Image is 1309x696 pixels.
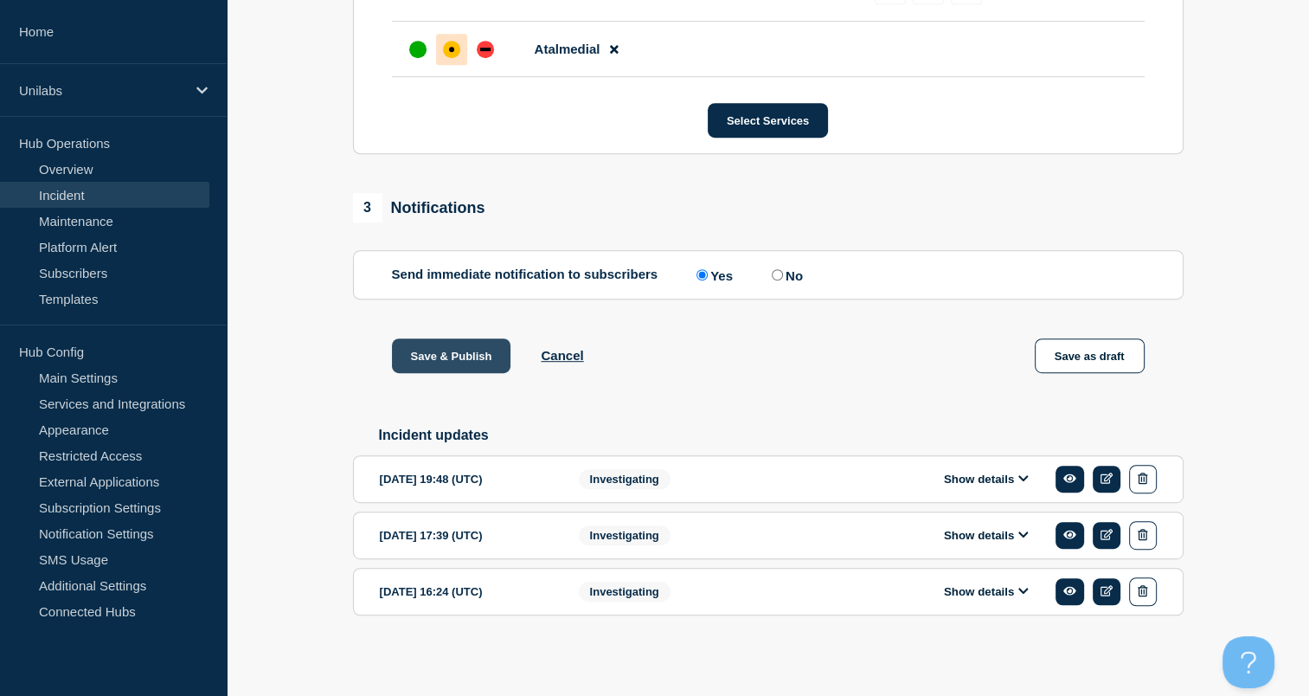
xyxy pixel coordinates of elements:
[708,103,828,138] button: Select Services
[392,338,511,373] button: Save & Publish
[579,525,671,545] span: Investigating
[939,584,1034,599] button: Show details
[579,469,671,489] span: Investigating
[380,465,553,493] div: [DATE] 19:48 (UTC)
[380,521,553,550] div: [DATE] 17:39 (UTC)
[541,348,583,363] button: Cancel
[535,42,600,56] span: Atalmedial
[772,269,783,280] input: No
[353,193,382,222] span: 3
[353,193,485,222] div: Notifications
[443,41,460,58] div: affected
[939,472,1034,487] button: Show details
[392,267,1145,283] div: Send immediate notification to subscribers
[1035,338,1145,373] button: Save as draft
[19,83,185,98] p: Unilabs
[392,267,658,283] p: Send immediate notification to subscribers
[767,267,803,283] label: No
[939,528,1034,543] button: Show details
[380,577,553,606] div: [DATE] 16:24 (UTC)
[379,428,1184,443] h2: Incident updates
[579,582,671,602] span: Investigating
[1222,636,1274,688] iframe: Help Scout Beacon - Open
[692,267,733,283] label: Yes
[409,41,427,58] div: up
[696,269,708,280] input: Yes
[477,41,494,58] div: down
